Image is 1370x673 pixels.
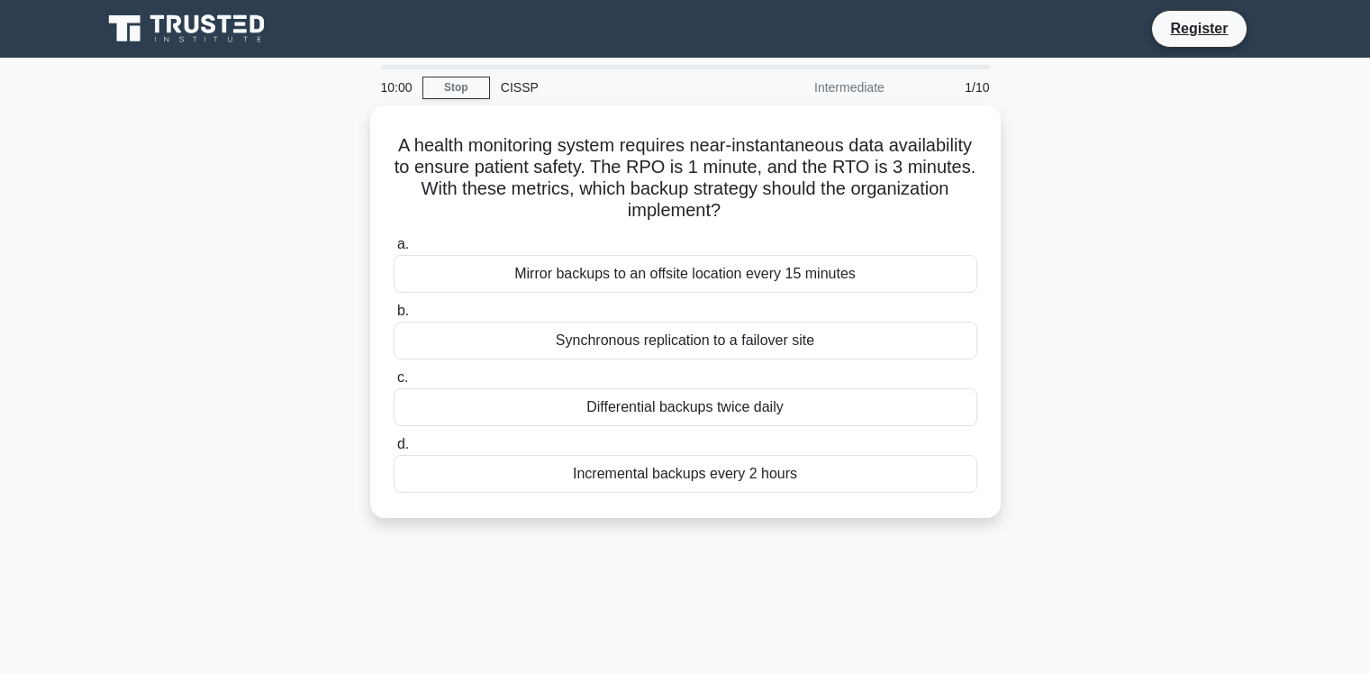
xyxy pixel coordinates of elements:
span: c. [397,369,408,385]
h5: A health monitoring system requires near-instantaneous data availability to ensure patient safety... [392,134,979,223]
div: 10:00 [370,69,422,105]
div: Incremental backups every 2 hours [394,455,977,493]
span: a. [397,236,409,251]
div: Mirror backups to an offsite location every 15 minutes [394,255,977,293]
div: Synchronous replication to a failover site [394,322,977,359]
div: Differential backups twice daily [394,388,977,426]
span: b. [397,303,409,318]
a: Stop [422,77,490,99]
div: 1/10 [895,69,1001,105]
a: Register [1159,17,1238,40]
span: d. [397,436,409,451]
div: CISSP [490,69,738,105]
div: Intermediate [738,69,895,105]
